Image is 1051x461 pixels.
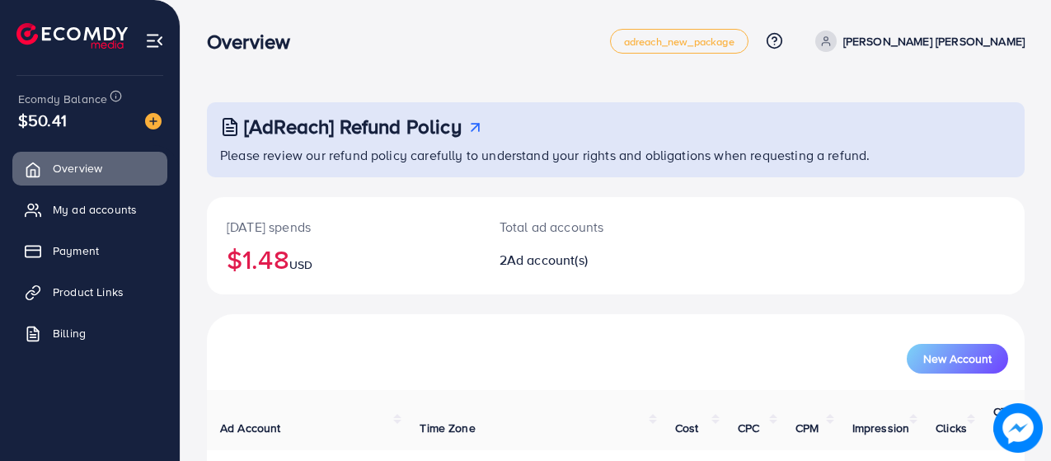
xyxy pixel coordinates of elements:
[507,251,588,269] span: Ad account(s)
[12,193,167,226] a: My ad accounts
[738,420,759,436] span: CPC
[907,344,1008,374] button: New Account
[18,91,107,107] span: Ecomdy Balance
[53,242,99,259] span: Payment
[220,420,281,436] span: Ad Account
[795,420,819,436] span: CPM
[675,420,699,436] span: Cost
[18,108,67,132] span: $50.41
[12,234,167,267] a: Payment
[289,256,312,273] span: USD
[53,325,86,341] span: Billing
[12,317,167,350] a: Billing
[220,145,1015,165] p: Please review our refund policy carefully to understand your rights and obligations when requesti...
[624,36,734,47] span: adreach_new_package
[207,30,303,54] h3: Overview
[227,243,460,275] h2: $1.48
[923,353,992,365] span: New Account
[53,284,124,300] span: Product Links
[500,217,664,237] p: Total ad accounts
[53,201,137,218] span: My ad accounts
[145,31,164,50] img: menu
[244,115,462,139] h3: [AdReach] Refund Policy
[809,31,1025,52] a: [PERSON_NAME] [PERSON_NAME]
[852,420,910,436] span: Impression
[145,113,162,129] img: image
[995,405,1041,451] img: image
[500,252,664,268] h2: 2
[53,160,102,176] span: Overview
[610,29,748,54] a: adreach_new_package
[12,152,167,185] a: Overview
[843,31,1025,51] p: [PERSON_NAME] [PERSON_NAME]
[993,403,1015,436] span: CTR (%)
[16,23,128,49] img: logo
[227,217,460,237] p: [DATE] spends
[420,420,475,436] span: Time Zone
[12,275,167,308] a: Product Links
[936,420,967,436] span: Clicks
